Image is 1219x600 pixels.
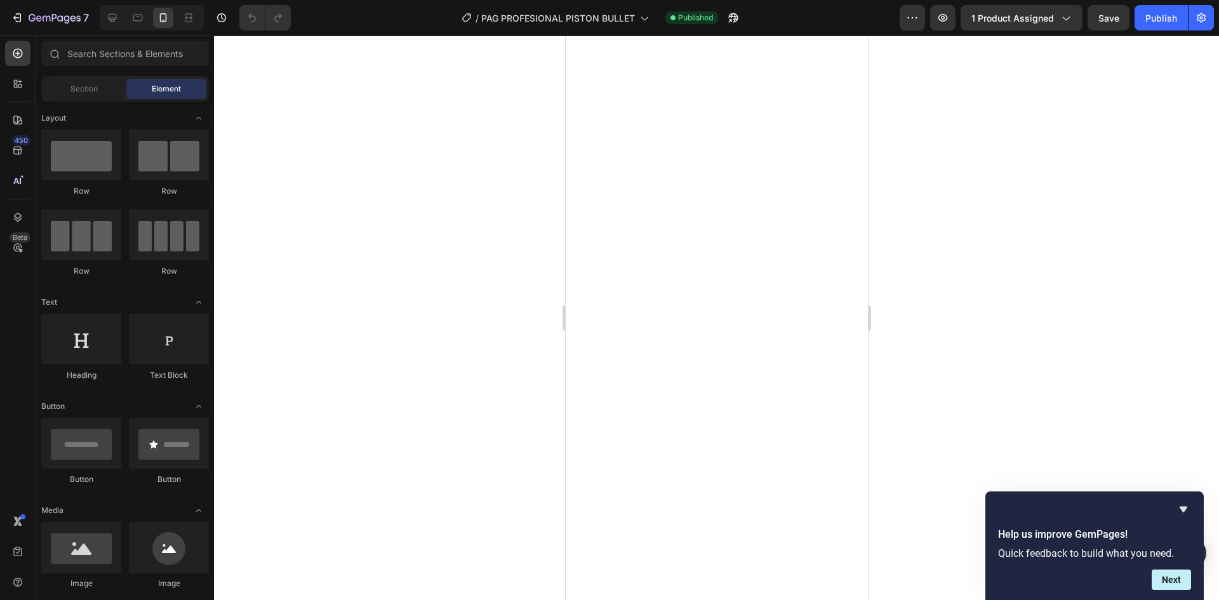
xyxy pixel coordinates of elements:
span: Text [41,297,57,308]
iframe: Design area [566,36,868,600]
button: Hide survey [1176,502,1191,517]
div: Button [129,474,209,485]
input: Search Sections & Elements [41,41,209,66]
span: / [476,11,479,25]
span: Element [152,83,181,95]
div: Row [129,185,209,197]
span: Toggle open [189,108,209,128]
span: PAG PROFESIONAL PISTON BULLET [481,11,635,25]
div: 450 [12,135,30,145]
span: Media [41,505,63,516]
span: Toggle open [189,500,209,521]
button: Save [1088,5,1129,30]
div: Button [41,474,121,485]
button: Publish [1135,5,1188,30]
span: 1 product assigned [971,11,1054,25]
div: Row [129,265,209,277]
p: Quick feedback to build what you need. [998,547,1191,559]
h2: Help us improve GemPages! [998,527,1191,542]
div: Help us improve GemPages! [998,502,1191,590]
span: Button [41,401,65,412]
span: Layout [41,112,66,124]
div: Heading [41,370,121,381]
div: Beta [10,232,30,243]
button: Next question [1152,570,1191,590]
div: Image [129,578,209,589]
button: 1 product assigned [961,5,1082,30]
span: Section [70,83,98,95]
span: Toggle open [189,396,209,417]
p: 7 [83,10,89,25]
div: Image [41,578,121,589]
span: Published [678,12,713,23]
div: Row [41,265,121,277]
span: Save [1098,13,1119,23]
span: Toggle open [189,292,209,312]
div: Undo/Redo [239,5,291,30]
div: Publish [1145,11,1177,25]
div: Row [41,185,121,197]
div: Text Block [129,370,209,381]
button: 7 [5,5,95,30]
